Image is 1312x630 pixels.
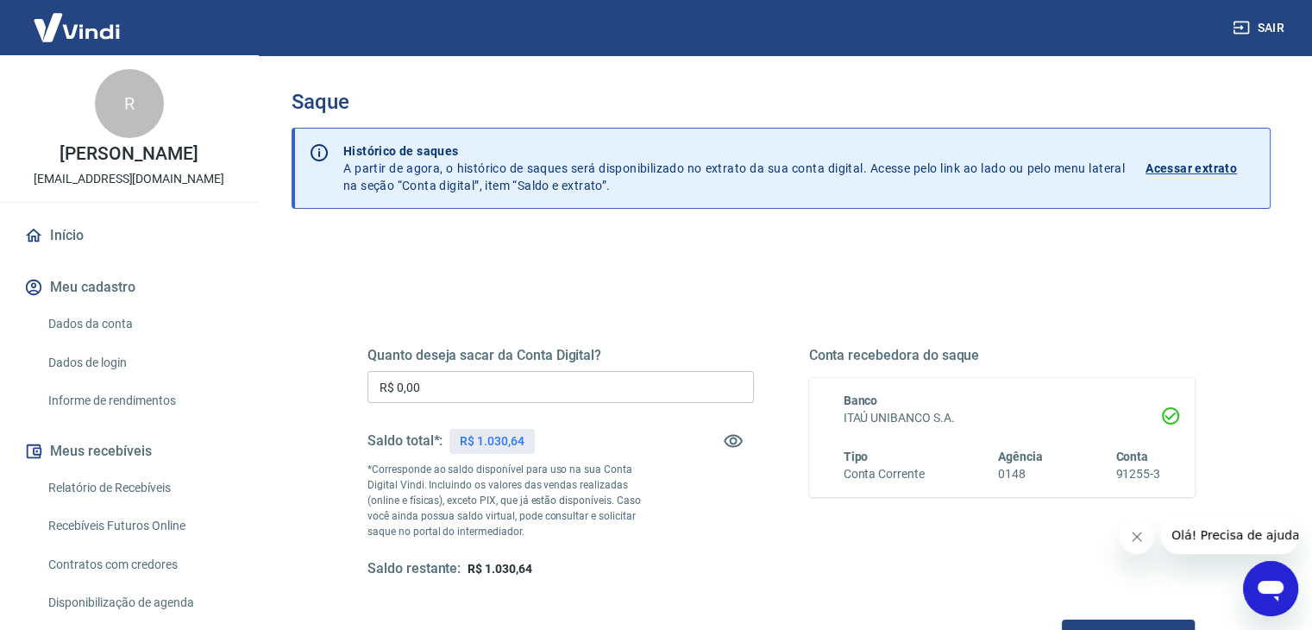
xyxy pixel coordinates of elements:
[468,562,531,576] span: R$ 1.030,64
[844,394,878,407] span: Banco
[21,268,237,306] button: Meu cadastro
[21,432,237,470] button: Meus recebíveis
[1120,520,1154,554] iframe: Close message
[34,170,224,188] p: [EMAIL_ADDRESS][DOMAIN_NAME]
[41,547,237,583] a: Contratos com credores
[41,306,237,342] a: Dados da conta
[1146,142,1256,194] a: Acessar extrato
[10,12,145,26] span: Olá! Precisa de ajuda?
[21,1,133,54] img: Vindi
[844,450,869,463] span: Tipo
[1229,12,1291,44] button: Sair
[21,217,237,255] a: Início
[1243,561,1298,616] iframe: Button to launch messaging window
[998,465,1043,483] h6: 0148
[41,585,237,621] a: Disponibilização de agenda
[95,69,164,138] div: R
[1146,160,1237,177] p: Acessar extrato
[367,347,754,364] h5: Quanto deseja sacar da Conta Digital?
[41,345,237,381] a: Dados de login
[1115,450,1148,463] span: Conta
[367,560,461,578] h5: Saldo restante:
[809,347,1196,364] h5: Conta recebedora do saque
[998,450,1043,463] span: Agência
[367,432,443,450] h5: Saldo total*:
[343,142,1125,194] p: A partir de agora, o histórico de saques será disponibilizado no extrato da sua conta digital. Ac...
[844,465,925,483] h6: Conta Corrente
[844,409,1161,427] h6: ITAÚ UNIBANCO S.A.
[460,432,524,450] p: R$ 1.030,64
[41,383,237,419] a: Informe de rendimentos
[60,145,198,163] p: [PERSON_NAME]
[292,90,1271,114] h3: Saque
[41,508,237,544] a: Recebíveis Futuros Online
[367,462,657,539] p: *Corresponde ao saldo disponível para uso na sua Conta Digital Vindi. Incluindo os valores das ve...
[343,142,1125,160] p: Histórico de saques
[41,470,237,506] a: Relatório de Recebíveis
[1161,516,1298,554] iframe: Message from company
[1115,465,1160,483] h6: 91255-3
